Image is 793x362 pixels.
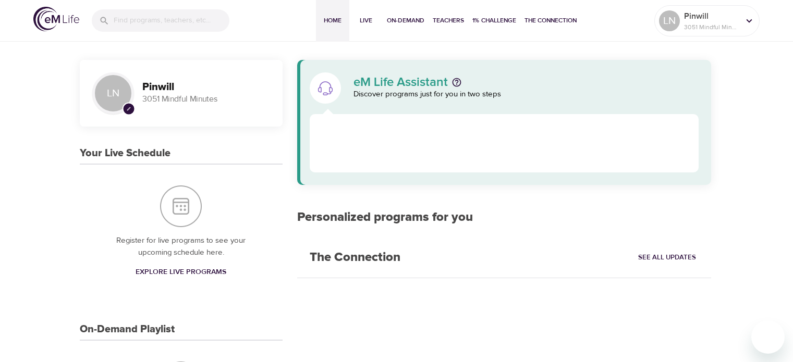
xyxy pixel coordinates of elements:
a: See All Updates [636,249,699,266]
div: LN [92,72,134,114]
img: eM Life Assistant [317,80,334,96]
p: Pinwill [684,10,739,22]
img: logo [33,7,79,31]
h2: The Connection [297,238,413,278]
h3: On-Demand Playlist [80,323,175,335]
span: Live [353,15,379,26]
p: 3051 Mindful Minutes [142,93,270,105]
span: On-Demand [387,15,424,26]
span: See All Updates [638,252,696,264]
span: The Connection [524,15,577,26]
p: eM Life Assistant [353,76,448,89]
iframe: Button to launch messaging window [751,320,785,354]
span: Teachers [433,15,464,26]
img: Your Live Schedule [160,185,202,227]
h3: Your Live Schedule [80,147,170,159]
span: Explore Live Programs [136,266,226,279]
p: Discover programs just for you in two steps [353,89,699,101]
p: 3051 Mindful Minutes [684,22,739,32]
div: LN [659,10,680,31]
span: Home [320,15,345,26]
a: Explore Live Programs [131,263,230,282]
input: Find programs, teachers, etc... [114,9,229,32]
span: 1% Challenge [472,15,516,26]
p: Register for live programs to see your upcoming schedule here. [101,235,262,258]
h3: Pinwill [142,81,270,93]
h2: Personalized programs for you [297,210,712,225]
